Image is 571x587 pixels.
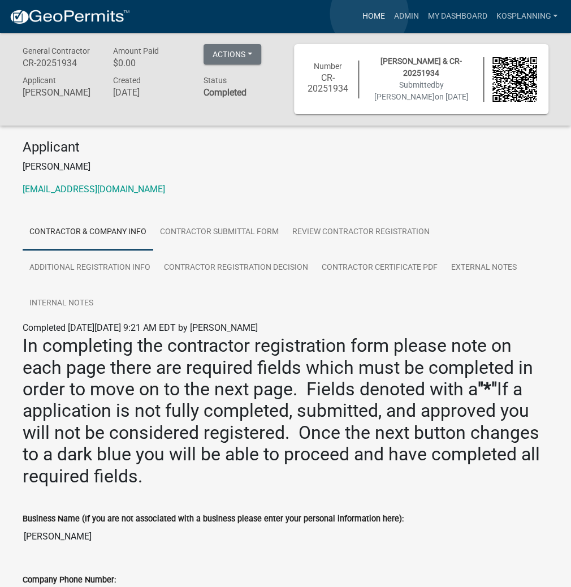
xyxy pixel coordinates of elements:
a: Contractor Certificate PDF [315,250,444,286]
h6: [PERSON_NAME] [23,87,96,98]
a: Admin [389,6,423,27]
span: Submitted on [DATE] [374,80,469,101]
span: Applicant [23,76,56,85]
img: QR code [492,57,537,102]
h2: In completing the contractor registration form please note on each page there are required fields... [23,335,548,487]
a: My Dashboard [423,6,491,27]
strong: Completed [204,87,246,98]
a: Home [357,6,389,27]
h6: $0.00 [113,58,187,68]
h6: [DATE] [113,87,187,98]
h4: Applicant [23,139,548,156]
span: Created [113,76,141,85]
button: Actions [204,44,261,64]
a: Review Contractor Registration [285,214,436,251]
span: Amount Paid [113,46,159,55]
span: General Contractor [23,46,90,55]
p: [PERSON_NAME] [23,160,548,174]
a: Internal Notes [23,286,100,322]
label: Business Name (If you are not associated with a business please enter your personal information h... [23,515,404,523]
span: Number [314,62,342,71]
label: Company Phone Number: [23,576,116,584]
a: Contractor Submittal Form [153,214,285,251]
h6: CR-20251934 [305,72,350,94]
span: [PERSON_NAME] & CR-20251934 [380,57,462,77]
a: [EMAIL_ADDRESS][DOMAIN_NAME] [23,184,165,195]
h6: CR-20251934 [23,58,96,68]
a: Contractor & Company Info [23,214,153,251]
a: Additional Registration Info [23,250,157,286]
span: Completed [DATE][DATE] 9:21 AM EDT by [PERSON_NAME] [23,322,258,333]
a: Contractor Registration Decision [157,250,315,286]
a: kosplanning [491,6,562,27]
a: External Notes [444,250,524,286]
span: Status [204,76,227,85]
